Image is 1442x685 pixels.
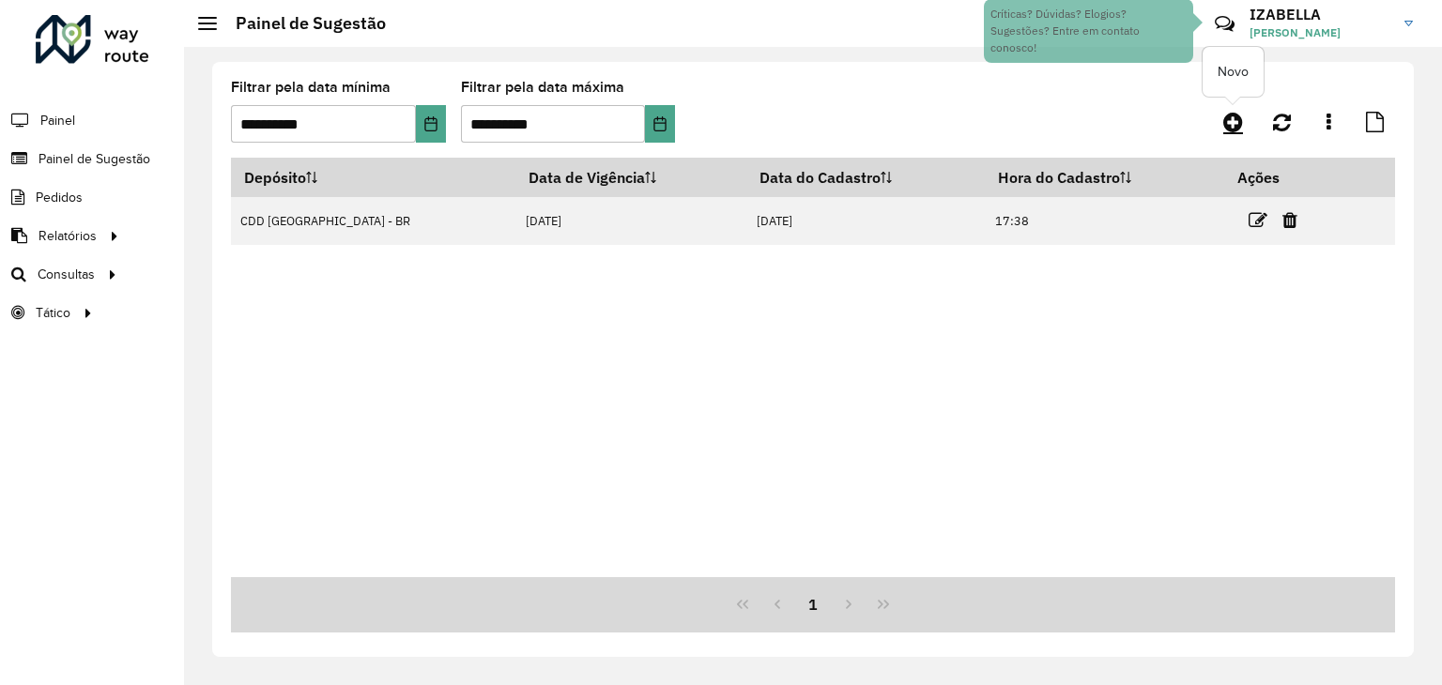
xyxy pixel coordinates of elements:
[747,197,986,245] td: [DATE]
[1282,207,1297,233] a: Excluir
[36,188,83,207] span: Pedidos
[38,149,150,169] span: Painel de Sugestão
[461,76,624,99] label: Filtrar pela data máxima
[36,303,70,323] span: Tático
[985,158,1224,197] th: Hora do Cadastro
[217,13,386,34] h2: Painel de Sugestão
[516,158,747,197] th: Data de Vigência
[40,111,75,130] span: Painel
[1203,47,1264,97] div: Novo
[231,76,391,99] label: Filtrar pela data mínima
[38,226,97,246] span: Relatórios
[795,586,831,622] button: 1
[1250,24,1390,41] span: [PERSON_NAME]
[1250,6,1390,23] h3: IZABELLA
[231,197,516,245] td: CDD [GEOGRAPHIC_DATA] - BR
[1204,4,1245,44] a: Contato Rápido
[747,158,986,197] th: Data do Cadastro
[985,197,1224,245] td: 17:38
[516,197,747,245] td: [DATE]
[231,158,516,197] th: Depósito
[1224,158,1337,197] th: Ações
[38,265,95,284] span: Consultas
[645,105,675,143] button: Choose Date
[1249,207,1267,233] a: Editar
[416,105,446,143] button: Choose Date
